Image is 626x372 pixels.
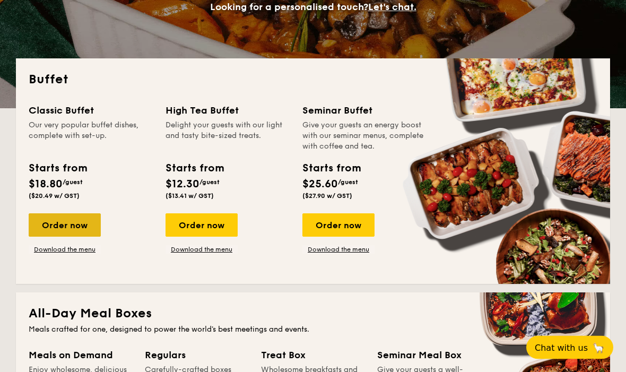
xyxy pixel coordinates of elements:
a: Download the menu [29,246,101,254]
span: $12.30 [166,178,199,191]
span: /guest [338,179,358,186]
div: Classic Buffet [29,103,153,118]
div: Our very popular buffet dishes, complete with set-up. [29,120,153,152]
a: Download the menu [302,246,375,254]
div: Starts from [166,161,223,177]
span: Let's chat. [368,2,416,13]
span: /guest [199,179,220,186]
span: ($13.41 w/ GST) [166,193,214,200]
div: Order now [29,214,101,237]
a: Download the menu [166,246,238,254]
div: Seminar Meal Box [377,348,481,363]
span: /guest [63,179,83,186]
div: Delight your guests with our light and tasty bite-sized treats. [166,120,290,152]
span: $25.60 [302,178,338,191]
div: Meals on Demand [29,348,132,363]
span: ($20.49 w/ GST) [29,193,80,200]
button: Chat with us🦙 [526,336,613,359]
div: Order now [166,214,238,237]
span: Chat with us [535,343,588,353]
div: Starts from [302,161,360,177]
div: Give your guests an energy boost with our seminar menus, complete with coffee and tea. [302,120,427,152]
div: High Tea Buffet [166,103,290,118]
h2: All-Day Meal Boxes [29,306,597,323]
div: Seminar Buffet [302,103,427,118]
div: Starts from [29,161,86,177]
span: $18.80 [29,178,63,191]
div: Treat Box [261,348,364,363]
div: Order now [302,214,375,237]
span: 🦙 [592,342,605,354]
div: Regulars [145,348,248,363]
span: Looking for a personalised touch? [210,2,368,13]
div: Meals crafted for one, designed to power the world's best meetings and events. [29,325,597,335]
h2: Buffet [29,72,597,89]
span: ($27.90 w/ GST) [302,193,352,200]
